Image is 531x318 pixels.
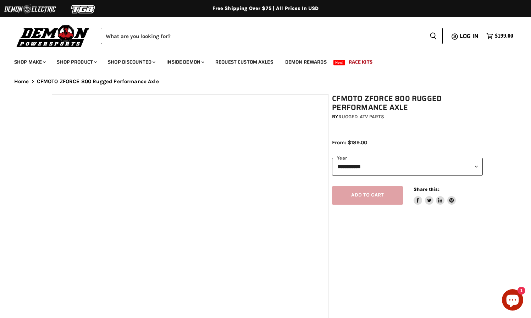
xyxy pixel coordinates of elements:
[332,113,483,121] div: by
[14,79,29,85] a: Home
[9,52,511,69] ul: Main menu
[51,55,101,69] a: Shop Product
[460,32,479,41] span: Log in
[101,28,443,44] form: Product
[4,2,57,16] img: Demon Electric Logo 2
[457,33,483,39] a: Log in
[343,55,378,69] a: Race Kits
[338,114,384,120] a: Rugged ATV Parts
[495,33,513,39] span: $199.00
[332,139,367,146] span: From: $189.00
[14,23,92,48] img: Demon Powersports
[500,289,525,312] inbox-online-store-chat: Shopify online store chat
[424,28,443,44] button: Search
[37,79,159,85] span: CFMOTO ZFORCE 800 Rugged Performance Axle
[332,94,483,112] h1: CFMOTO ZFORCE 800 Rugged Performance Axle
[483,31,517,41] a: $199.00
[101,28,424,44] input: Search
[280,55,332,69] a: Demon Rewards
[57,2,110,16] img: TGB Logo 2
[161,55,209,69] a: Inside Demon
[210,55,278,69] a: Request Custom Axles
[414,187,439,192] span: Share this:
[9,55,50,69] a: Shop Make
[103,55,160,69] a: Shop Discounted
[332,158,483,175] select: year
[414,186,456,205] aside: Share this:
[333,60,345,65] span: New!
